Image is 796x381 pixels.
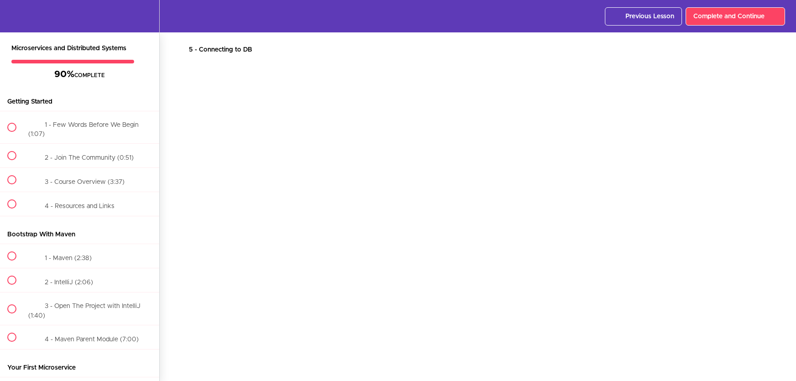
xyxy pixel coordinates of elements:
[45,179,125,186] span: 3 - Course Overview (3:37)
[142,11,153,22] svg: Settings Menu
[45,256,92,262] span: 1 - Maven (2:38)
[45,155,134,162] span: 2 - Join The Community (0:51)
[693,12,765,21] span: Complete and Continue
[28,122,139,137] span: 1 - Few Words Before We Begin (1:07)
[45,204,114,210] span: 4 - Resources and Links
[605,7,682,26] a: Previous Lesson
[5,11,16,22] svg: Back to course curriculum
[28,303,140,319] span: 3 - Open The Project with IntelliJ (1:40)
[625,12,674,21] span: Previous Lesson
[11,68,148,81] div: COMPLETE
[178,44,778,55] h2: 5 - Connecting to DB
[686,7,785,26] a: Complete and Continue
[45,336,139,343] span: 4 - Maven Parent Module (7:00)
[54,70,74,79] span: 90%
[45,280,93,286] span: 2 - IntelliJ (2:06)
